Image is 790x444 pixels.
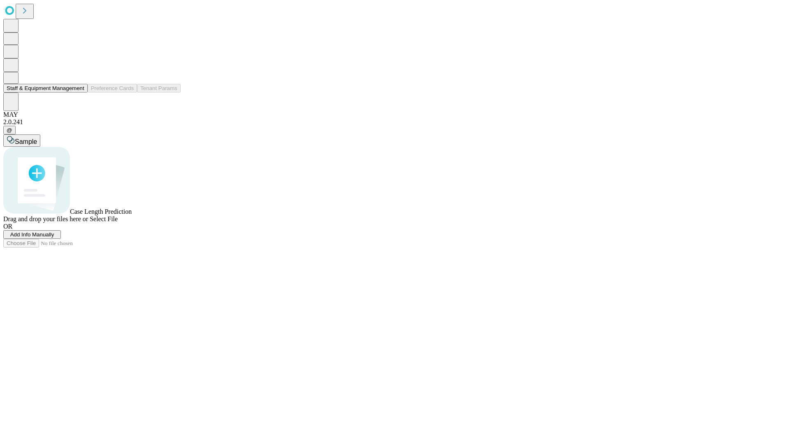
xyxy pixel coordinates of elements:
span: Add Info Manually [10,231,54,238]
button: @ [3,126,16,134]
span: Sample [15,138,37,145]
div: 2.0.241 [3,118,787,126]
span: OR [3,223,12,230]
button: Tenant Params [137,84,181,92]
span: Case Length Prediction [70,208,132,215]
span: Select File [90,215,118,222]
button: Sample [3,134,40,147]
button: Add Info Manually [3,230,61,239]
span: Drag and drop your files here or [3,215,88,222]
button: Preference Cards [88,84,137,92]
button: Staff & Equipment Management [3,84,88,92]
div: MAY [3,111,787,118]
span: @ [7,127,12,133]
